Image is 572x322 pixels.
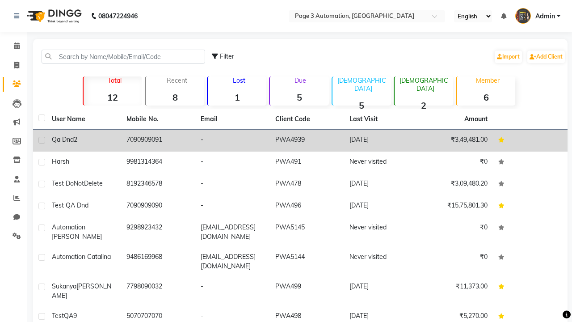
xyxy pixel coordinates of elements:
td: PWA496 [270,195,345,217]
td: ₹11,373.00 [419,276,493,306]
span: [PERSON_NAME] [52,282,111,300]
td: 7090909091 [121,130,196,152]
td: Never visited [344,247,419,276]
td: 9981314364 [121,152,196,174]
p: [DEMOGRAPHIC_DATA] [336,76,391,93]
th: Mobile No. [121,109,196,130]
td: 7090909090 [121,195,196,217]
td: - [195,276,270,306]
td: [EMAIL_ADDRESS][DOMAIN_NAME] [195,247,270,276]
span: Admin [535,12,555,21]
a: Import [495,51,522,63]
td: 7798090032 [121,276,196,306]
p: Member [460,76,515,85]
td: - [195,174,270,195]
td: - [195,195,270,217]
td: [DATE] [344,130,419,152]
td: - [195,130,270,152]
td: [EMAIL_ADDRESS][DOMAIN_NAME] [195,217,270,247]
td: ₹0 [419,152,493,174]
td: Never visited [344,152,419,174]
p: Due [272,76,328,85]
td: PWA5144 [270,247,345,276]
span: Automation Catalina [52,253,111,261]
th: Amount [459,109,493,129]
strong: 5 [332,100,391,111]
span: QA9 [64,312,77,320]
strong: 12 [84,92,142,103]
td: PWA5145 [270,217,345,247]
p: Lost [211,76,266,85]
td: [DATE] [344,276,419,306]
img: Admin [515,8,531,24]
span: Qa Dnd2 [52,136,77,144]
th: Client Code [270,109,345,130]
strong: 8 [146,92,204,103]
p: Total [87,76,142,85]
strong: 5 [270,92,328,103]
span: Sukanya [52,282,76,290]
img: logo [23,4,84,29]
td: ₹3,49,481.00 [419,130,493,152]
span: Test [52,312,64,320]
td: - [195,152,270,174]
td: ₹0 [419,217,493,247]
span: Harsh [52,157,69,165]
span: Test DoNotDelete [52,179,103,187]
td: [DATE] [344,174,419,195]
td: ₹15,75,801.30 [419,195,493,217]
strong: 2 [395,100,453,111]
td: 9298923432 [121,217,196,247]
input: Search by Name/Mobile/Email/Code [42,50,205,64]
p: Recent [149,76,204,85]
span: Automation [PERSON_NAME] [52,223,102,241]
b: 08047224946 [98,4,138,29]
td: [DATE] [344,195,419,217]
td: 9486169968 [121,247,196,276]
p: [DEMOGRAPHIC_DATA] [398,76,453,93]
td: PWA478 [270,174,345,195]
td: Never visited [344,217,419,247]
span: Test QA Dnd [52,201,88,209]
th: Last Visit [344,109,419,130]
td: PWA4939 [270,130,345,152]
strong: 1 [208,92,266,103]
td: PWA491 [270,152,345,174]
a: Add Client [527,51,565,63]
strong: 6 [457,92,515,103]
th: User Name [46,109,121,130]
td: 8192346578 [121,174,196,195]
td: ₹0 [419,247,493,276]
td: ₹3,09,480.20 [419,174,493,195]
th: Email [195,109,270,130]
span: Filter [220,52,234,60]
td: PWA499 [270,276,345,306]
